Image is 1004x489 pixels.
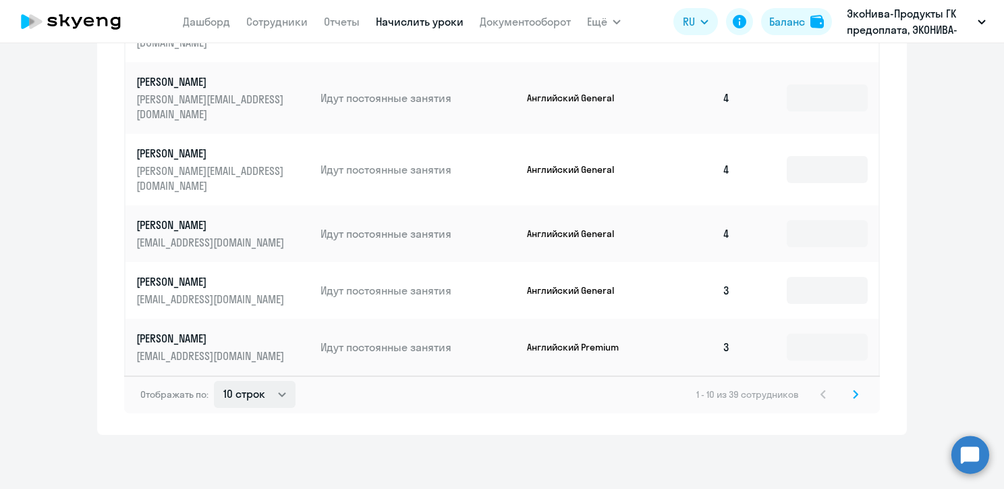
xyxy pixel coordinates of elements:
td: 4 [646,205,741,262]
p: [PERSON_NAME][EMAIL_ADDRESS][DOMAIN_NAME] [136,92,287,122]
p: Идут постоянные занятия [320,226,516,241]
p: [EMAIL_ADDRESS][DOMAIN_NAME] [136,349,287,363]
a: Отчеты [324,15,360,28]
p: Идут постоянные занятия [320,91,516,105]
td: 3 [646,262,741,319]
p: Идут постоянные занятия [320,340,516,355]
p: [PERSON_NAME] [136,146,287,161]
button: RU [673,8,718,35]
span: Ещё [587,14,607,30]
a: [PERSON_NAME][PERSON_NAME][EMAIL_ADDRESS][DOMAIN_NAME] [136,146,310,193]
button: Ещё [587,8,621,35]
a: [PERSON_NAME][EMAIL_ADDRESS][DOMAIN_NAME] [136,217,310,250]
p: Идут постоянные занятия [320,283,516,298]
a: Документооборот [480,15,571,28]
td: 3 [646,319,741,376]
p: [PERSON_NAME][EMAIL_ADDRESS][DOMAIN_NAME] [136,163,287,193]
p: Английский General [527,228,628,240]
td: 4 [646,62,741,134]
span: 1 - 10 из 39 сотрудников [696,388,799,401]
td: 4 [646,134,741,205]
a: [PERSON_NAME][EMAIL_ADDRESS][DOMAIN_NAME] [136,274,310,307]
p: Английский Premium [527,341,628,353]
a: [PERSON_NAME][EMAIL_ADDRESS][DOMAIN_NAME] [136,331,310,363]
p: [PERSON_NAME] [136,274,287,289]
p: Английский General [527,92,628,104]
a: [PERSON_NAME][PERSON_NAME][EMAIL_ADDRESS][DOMAIN_NAME] [136,74,310,122]
img: balance [810,15,824,28]
a: Сотрудники [246,15,308,28]
p: [EMAIL_ADDRESS][DOMAIN_NAME] [136,235,287,250]
span: Отображать по: [140,388,208,401]
p: [PERSON_NAME] [136,217,287,232]
p: Английский General [527,284,628,297]
p: [PERSON_NAME] [136,331,287,346]
p: ЭкоНива-Продукты ГК предоплата, ЭКОНИВА-ПРОДУКТЫ ПИТАНИЯ, ООО [847,5,972,38]
span: RU [683,14,695,30]
a: Дашборд [183,15,230,28]
button: Балансbalance [761,8,832,35]
a: Начислить уроки [376,15,464,28]
p: Английский General [527,163,628,176]
div: Баланс [769,14,805,30]
p: Идут постоянные занятия [320,162,516,177]
p: [PERSON_NAME] [136,74,287,89]
p: [EMAIL_ADDRESS][DOMAIN_NAME] [136,292,287,307]
button: ЭкоНива-Продукты ГК предоплата, ЭКОНИВА-ПРОДУКТЫ ПИТАНИЯ, ООО [840,5,993,38]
